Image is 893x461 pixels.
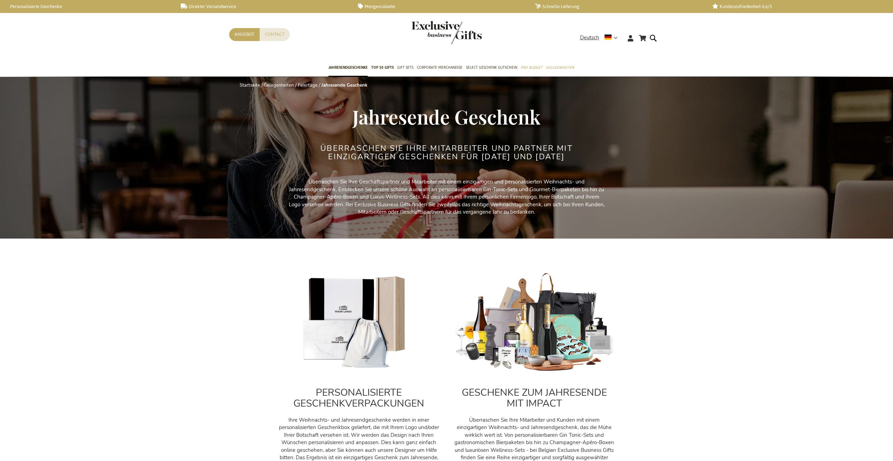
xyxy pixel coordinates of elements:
[535,4,701,9] a: Schnelle Lieferung
[181,4,347,9] a: Direkter Versandservice
[412,21,482,44] img: Exclusive Business gifts logo
[580,34,622,42] div: Deutsch
[352,103,541,129] span: Jahresende Geschenk
[580,34,599,42] span: Deutsch
[358,4,524,9] a: Mengenrabatte
[371,64,394,71] span: TOP 50 Gifts
[417,64,462,71] span: Corporate Merchandise
[278,272,440,373] img: Personalised_gifts
[264,82,294,88] a: Gelegenheiten
[240,82,260,88] a: Startseite
[298,82,318,88] a: Feiertage
[521,64,542,71] span: Pro Budget
[278,387,440,409] h2: PERSONALISIERTE GESCHENKVERPACKUNGEN
[328,64,368,71] span: Jahresendgeschenke
[289,178,605,216] p: Überraschen Sie Ihre Geschäftspartner und Mitarbeiter mit einem einzigartigen und personalisierte...
[546,64,574,71] span: Gelegenheiten
[229,28,260,41] a: Angebot
[315,144,578,161] h2: Überraschen Sie IHRE MITARBEITER UND PARTNER mit EINZIGARTIGEN Geschenken für [DATE] und [DATE]
[454,387,615,409] h2: GESCHENKE ZUM JAHRESENDE MIT IMPACT
[321,82,367,88] strong: Jahresende Geschenk
[712,4,878,9] a: Kundenzufriedenheit 4,6/5
[4,4,169,9] a: Personalisierte Geschenke
[397,64,413,71] span: Gift Sets
[412,21,447,44] a: store logo
[466,64,517,71] span: Select Geschenk Gutschein
[454,272,615,373] img: cadeau_personeel_medewerkers-kerst_1
[260,28,290,41] a: Contact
